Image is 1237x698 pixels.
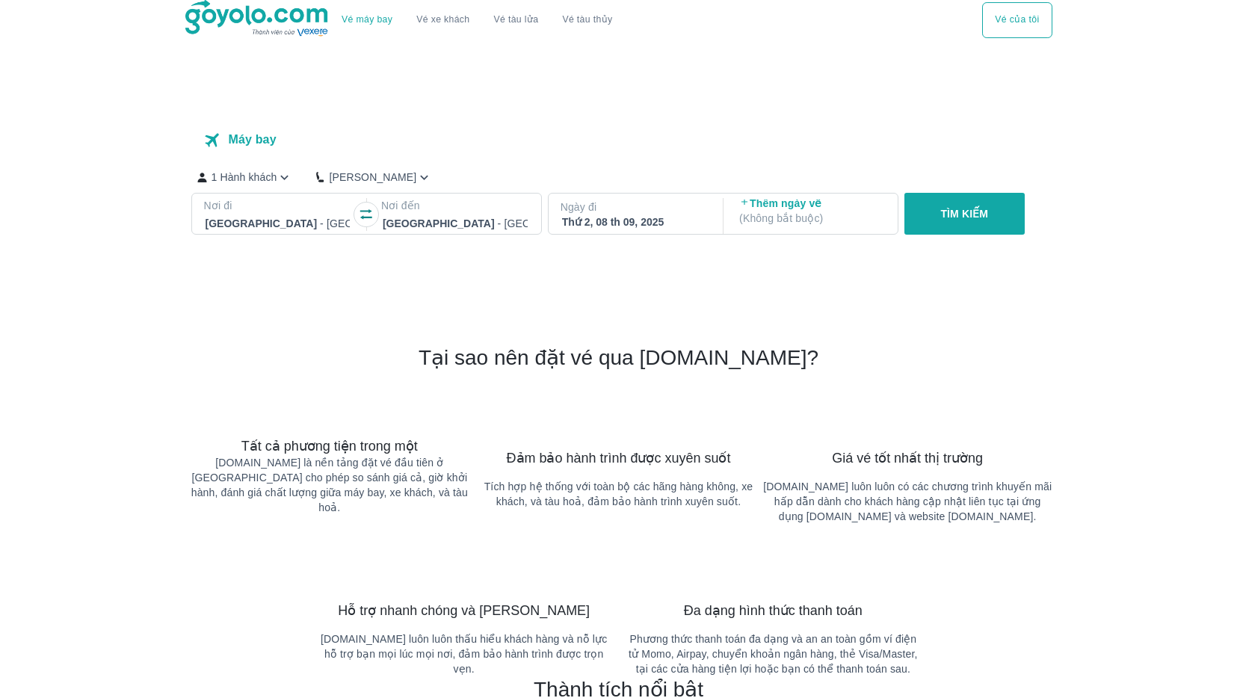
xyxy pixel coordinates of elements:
button: Vé của tôi [982,2,1052,38]
a: Vé máy bay [342,14,392,25]
img: banner [584,371,652,437]
span: Tất cả phương tiện trong một [241,437,418,455]
p: TÌM KIẾM [940,206,988,221]
img: banner [431,524,498,590]
p: [DOMAIN_NAME] luôn luôn có các chương trình khuyến mãi hấp dẫn dành cho khách hàng cập nhật liên ... [763,479,1052,524]
h2: Tại sao nên đặt vé qua [DOMAIN_NAME]? [419,345,818,371]
p: Phương thức thanh toán đa dạng và an an toàn gồm ví điện tử Momo, Airpay, chuyển khoản ngân hàng,... [629,631,918,676]
p: Nơi đi [204,198,352,213]
img: banner [874,371,941,437]
p: Xe khách [338,132,391,147]
p: [PERSON_NAME] [329,170,416,185]
button: TÌM KIẾM [904,193,1025,235]
p: Ngày đi [561,200,709,214]
span: Hỗ trợ nhanh chóng và [PERSON_NAME] [338,602,590,620]
p: [DOMAIN_NAME] là nền tảng đặt vé đầu tiên ở [GEOGRAPHIC_DATA] cho phép so sánh giá cả, giờ khởi h... [185,455,475,515]
p: Máy bay [228,132,276,147]
p: [DOMAIN_NAME] luôn luôn thấu hiểu khách hàng và nỗ lực hỗ trợ bạn mọi lúc mọi nơi, đảm bảo hành t... [319,631,608,676]
p: ( Không bắt buộc ) [739,211,884,226]
div: transportation tabs [185,119,517,161]
a: Vé xe khách [416,14,469,25]
p: 1 Hành khách [212,170,277,185]
h1: Đặt vé máy bay giá rẻ [185,65,1052,95]
button: 1 Hành khách [197,170,293,185]
span: Đảm bảo hành trình được xuyên suốt [507,449,731,467]
span: Giá vé tốt nhất thị trường [832,449,983,467]
div: choose transportation mode [982,2,1052,38]
span: Đa dạng hình thức thanh toán [684,602,863,620]
div: Thứ 2, 08 th 09, 2025 [562,214,707,229]
p: Thêm ngày về [739,196,884,211]
img: banner [739,524,806,590]
button: [PERSON_NAME] [316,170,432,185]
p: Tàu hỏa [452,132,499,147]
div: choose transportation mode [330,2,624,38]
img: banner [296,371,363,437]
a: Vé tàu lửa [482,2,551,38]
p: Nơi đến [381,198,529,213]
p: Tích hợp hệ thống với toàn bộ các hãng hàng không, xe khách, và tàu hoả, đảm bảo hành trình xuyên... [474,479,763,509]
button: Vé tàu thủy [550,2,624,38]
